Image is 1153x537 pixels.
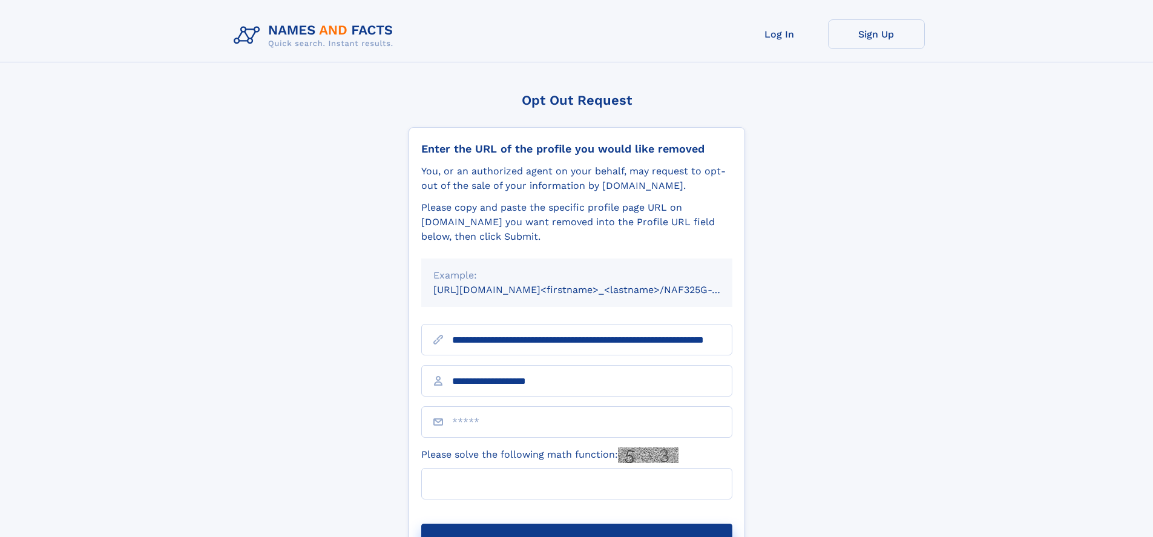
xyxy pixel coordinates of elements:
[828,19,925,49] a: Sign Up
[421,142,732,156] div: Enter the URL of the profile you would like removed
[433,268,720,283] div: Example:
[421,447,678,463] label: Please solve the following math function:
[421,200,732,244] div: Please copy and paste the specific profile page URL on [DOMAIN_NAME] you want removed into the Pr...
[421,164,732,193] div: You, or an authorized agent on your behalf, may request to opt-out of the sale of your informatio...
[409,93,745,108] div: Opt Out Request
[731,19,828,49] a: Log In
[229,19,403,52] img: Logo Names and Facts
[433,284,755,295] small: [URL][DOMAIN_NAME]<firstname>_<lastname>/NAF325G-xxxxxxxx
